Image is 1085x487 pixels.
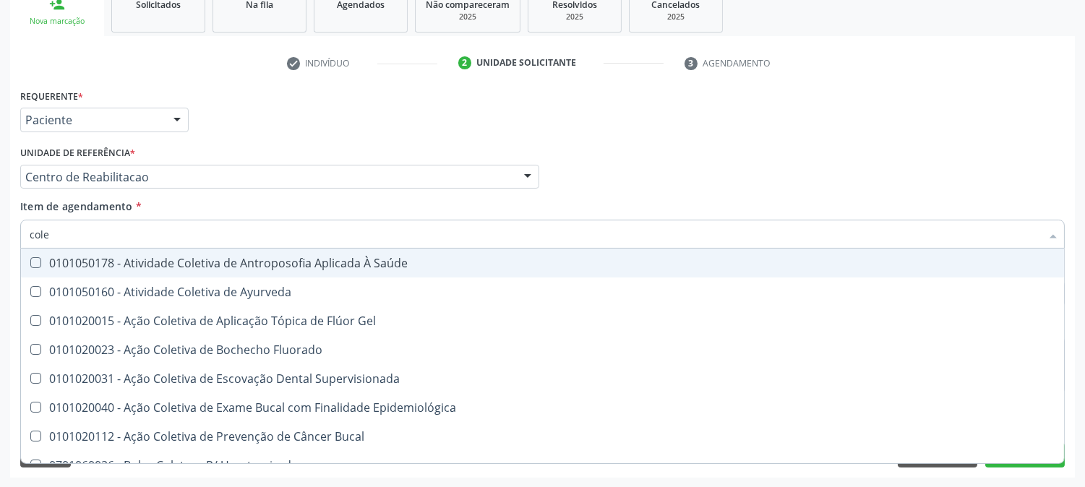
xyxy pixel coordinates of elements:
label: Requerente [20,85,83,108]
div: 2 [458,56,471,69]
div: 2025 [539,12,611,22]
div: Nova marcação [20,16,94,27]
span: Paciente [25,113,159,127]
span: Item de agendamento [20,199,133,213]
div: Unidade solicitante [476,56,576,69]
div: 2025 [640,12,712,22]
label: Unidade de referência [20,142,135,165]
input: Buscar por procedimentos [30,220,1041,249]
div: 2025 [426,12,510,22]
span: Centro de Reabilitacao [25,170,510,184]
